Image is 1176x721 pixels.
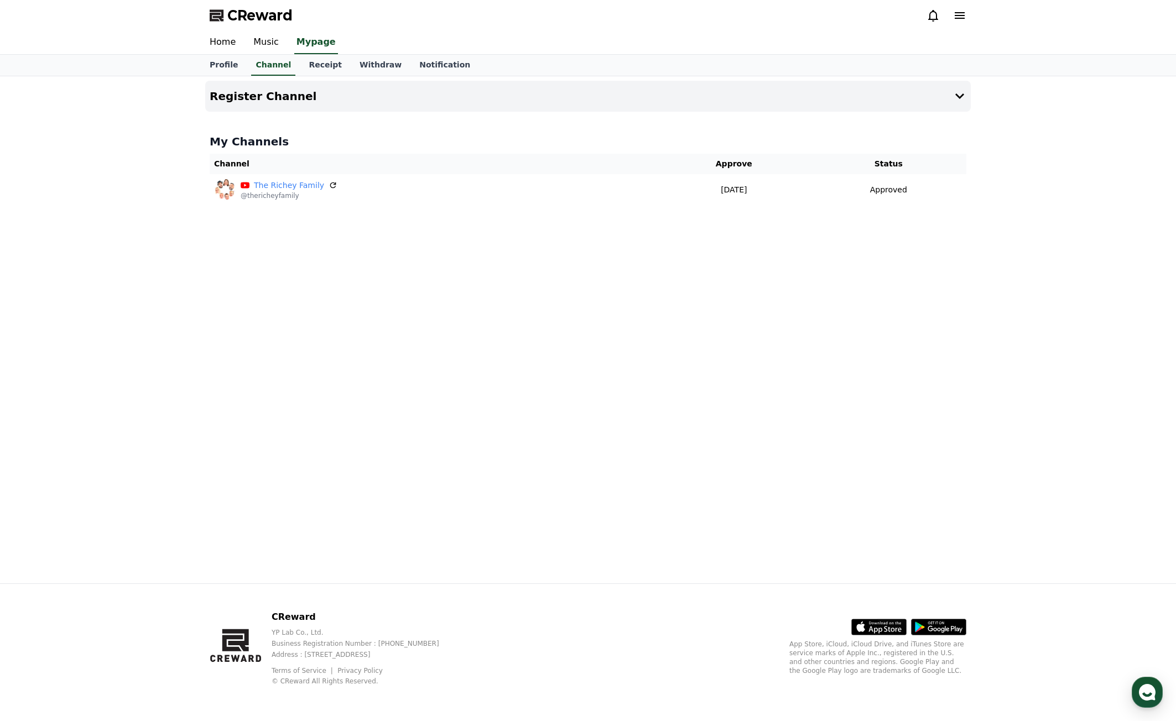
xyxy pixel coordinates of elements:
[272,639,457,648] p: Business Registration Number : [PHONE_NUMBER]
[410,55,479,76] a: Notification
[214,179,236,201] img: The Richey Family
[272,610,457,624] p: CReward
[272,667,335,675] a: Terms of Service
[351,55,410,76] a: Withdraw
[201,55,247,76] a: Profile
[210,154,657,174] th: Channel
[210,7,293,24] a: CReward
[241,191,337,200] p: @thericheyfamily
[294,31,338,54] a: Mypage
[227,7,293,24] span: CReward
[210,90,316,102] h4: Register Channel
[870,184,907,196] p: Approved
[201,31,244,54] a: Home
[789,640,966,675] p: App Store, iCloud, iCloud Drive, and iTunes Store are service marks of Apple Inc., registered in ...
[244,31,288,54] a: Music
[300,55,351,76] a: Receipt
[205,81,971,112] button: Register Channel
[272,677,457,686] p: © CReward All Rights Reserved.
[272,650,457,659] p: Address : [STREET_ADDRESS]
[251,55,295,76] a: Channel
[662,184,806,196] p: [DATE]
[254,180,324,191] a: The Richey Family
[337,667,383,675] a: Privacy Policy
[272,628,457,637] p: YP Lab Co., Ltd.
[210,134,966,149] h4: My Channels
[811,154,966,174] th: Status
[657,154,811,174] th: Approve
